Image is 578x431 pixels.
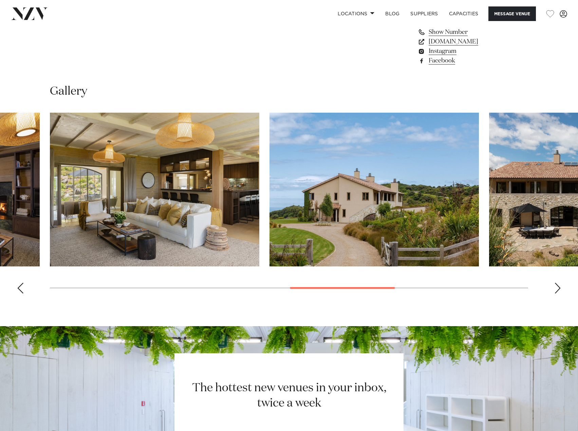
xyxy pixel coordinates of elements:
[11,7,48,20] img: nzv-logo.png
[380,6,405,21] a: BLOG
[332,6,380,21] a: Locations
[488,6,536,21] button: Message Venue
[184,380,394,411] h2: The hottest new venues in your inbox, twice a week
[417,27,528,37] a: Show Number
[50,113,259,266] swiper-slide: 6 / 10
[405,6,443,21] a: SUPPLIERS
[50,84,87,99] h2: Gallery
[417,46,528,56] a: Instagram
[444,6,484,21] a: Capacities
[417,37,528,46] a: [DOMAIN_NAME]
[269,113,479,266] swiper-slide: 7 / 10
[417,56,528,65] a: Facebook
